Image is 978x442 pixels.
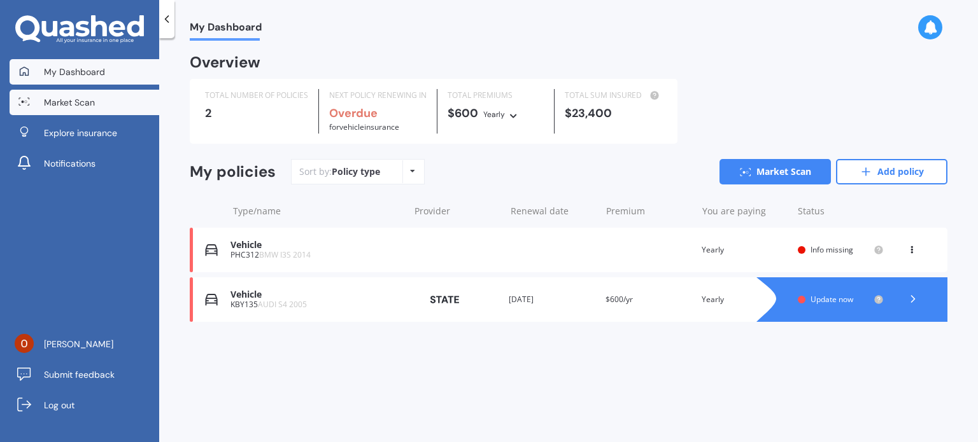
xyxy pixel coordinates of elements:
[483,108,505,121] div: Yearly
[413,288,476,311] img: State
[811,294,853,305] span: Update now
[332,165,380,178] div: Policy type
[190,56,260,69] div: Overview
[811,244,853,255] span: Info missing
[10,90,159,115] a: Market Scan
[205,244,218,256] img: Vehicle
[702,293,788,306] div: Yearly
[205,107,308,120] div: 2
[511,205,597,218] div: Renewal date
[44,338,113,350] span: [PERSON_NAME]
[836,159,947,184] a: Add policy
[10,392,159,418] a: Log out
[565,89,662,102] div: TOTAL SUM INSURED
[233,205,404,218] div: Type/name
[10,151,159,176] a: Notifications
[719,159,831,184] a: Market Scan
[258,299,307,310] span: AUDI S4 2005
[10,59,159,85] a: My Dashboard
[15,334,34,353] img: ACg8ocKvhGVydQ1vow0Ss8FqsgLGXkVhKlEjqsWhi6rPsnidghsrJA=s96-c
[230,240,402,251] div: Vehicle
[44,157,96,170] span: Notifications
[299,165,380,178] div: Sort by:
[10,362,159,387] a: Submit feedback
[259,249,311,260] span: BMW I3S 2014
[190,163,276,181] div: My policies
[448,89,544,102] div: TOTAL PREMIUMS
[329,106,378,121] b: Overdue
[10,120,159,146] a: Explore insurance
[329,89,427,102] div: NEXT POLICY RENEWING IN
[10,331,159,357] a: [PERSON_NAME]
[230,300,402,309] div: KBY135
[44,368,115,381] span: Submit feedback
[606,294,633,305] span: $600/yr
[798,205,884,218] div: Status
[44,399,74,411] span: Log out
[44,96,95,109] span: Market Scan
[44,66,105,78] span: My Dashboard
[329,121,399,132] span: for Vehicle insurance
[44,127,117,139] span: Explore insurance
[205,293,218,306] img: Vehicle
[205,89,308,102] div: TOTAL NUMBER OF POLICIES
[230,289,402,300] div: Vehicle
[415,205,500,218] div: Provider
[230,251,402,259] div: PHC312
[448,107,544,121] div: $600
[509,293,595,306] div: [DATE]
[702,205,788,218] div: You are paying
[190,21,262,38] span: My Dashboard
[702,244,788,256] div: Yearly
[565,107,662,120] div: $23,400
[606,205,692,218] div: Premium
